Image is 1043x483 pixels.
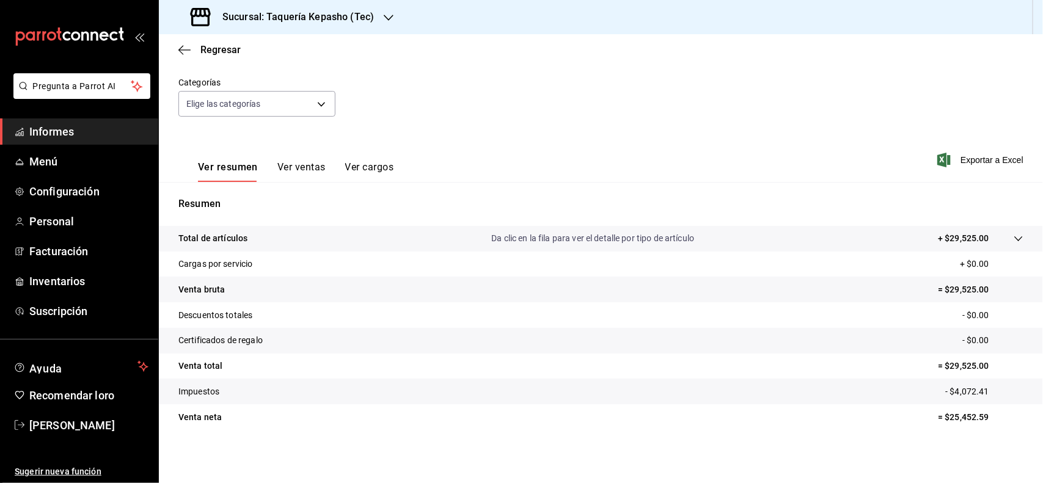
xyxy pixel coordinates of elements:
[29,215,74,228] font: Personal
[29,305,87,318] font: Suscripción
[29,185,100,198] font: Configuración
[178,361,222,371] font: Venta total
[9,89,150,101] a: Pregunta a Parrot AI
[946,387,989,396] font: - $4,072.41
[29,419,115,432] font: [PERSON_NAME]
[938,233,989,243] font: + $29,525.00
[178,387,219,396] font: Impuestos
[178,412,222,422] font: Venta neta
[29,389,114,402] font: Recomendar loro
[345,161,394,173] font: Ver cargos
[134,32,144,42] button: abrir_cajón_menú
[938,285,989,294] font: = $29,525.00
[940,153,1023,167] button: Exportar a Excel
[13,73,150,99] button: Pregunta a Parrot AI
[178,198,221,209] font: Resumen
[178,285,225,294] font: Venta bruta
[962,310,989,320] font: - $0.00
[15,467,101,476] font: Sugerir nueva función
[198,161,393,182] div: pestañas de navegación
[938,412,989,422] font: = $25,452.59
[198,161,258,173] font: Ver resumen
[29,125,74,138] font: Informes
[492,233,695,243] font: Da clic en la fila para ver el detalle por tipo de artículo
[178,233,247,243] font: Total de artículos
[200,44,241,56] font: Regresar
[33,81,116,91] font: Pregunta a Parrot AI
[960,259,989,269] font: + $0.00
[277,161,326,173] font: Ver ventas
[178,310,252,320] font: Descuentos totales
[29,275,85,288] font: Inventarios
[29,155,58,168] font: Menú
[178,335,263,345] font: Certificados de regalo
[222,11,374,23] font: Sucursal: Taquería Kepasho (Tec)
[938,361,989,371] font: = $29,525.00
[178,78,221,88] font: Categorías
[178,259,253,269] font: Cargas por servicio
[29,362,62,375] font: Ayuda
[186,99,261,109] font: Elige las categorías
[29,245,88,258] font: Facturación
[962,335,989,345] font: - $0.00
[178,44,241,56] button: Regresar
[961,155,1023,165] font: Exportar a Excel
